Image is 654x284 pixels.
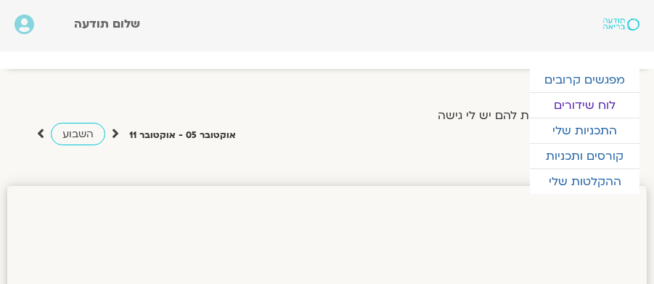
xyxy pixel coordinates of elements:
[530,169,639,194] a: ההקלטות שלי
[530,118,639,143] a: התכניות שלי
[530,93,639,118] a: לוח שידורים
[62,127,94,141] span: השבוע
[530,144,639,169] a: קורסים ותכניות
[129,128,236,143] p: אוקטובר 05 - אוקטובר 11
[74,16,140,32] span: שלום תודעה
[438,109,605,122] label: הצג רק הרצאות להם יש לי גישה
[530,68,639,92] a: מפגשים קרובים
[51,123,105,145] a: השבוע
